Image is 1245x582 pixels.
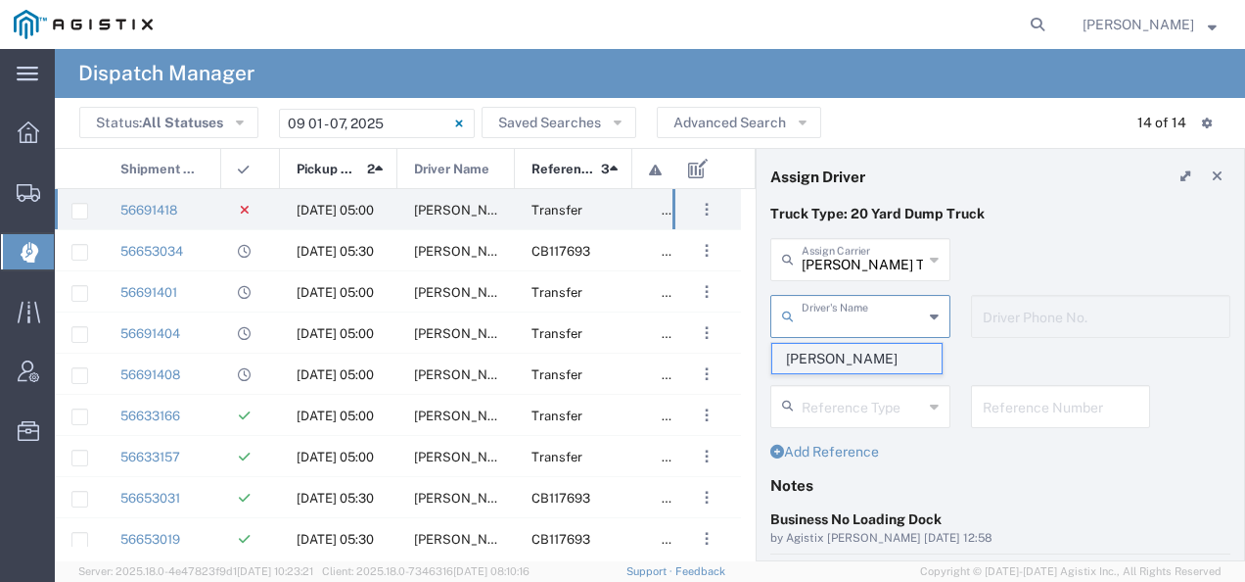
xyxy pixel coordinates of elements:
span: Copyright © [DATE]-[DATE] Agistix Inc., All Rights Reserved [920,563,1222,580]
span: [DATE] 10:23:21 [237,565,313,577]
span: Driver Name [414,149,489,190]
a: Support [626,565,675,577]
a: 56691401 [120,285,177,300]
span: Transfer [531,409,582,423]
span: Jihtan Singh [414,532,520,547]
span: . . . [705,486,709,509]
span: 09/02/2025, 05:30 [297,244,374,259]
span: CB117693 [531,244,590,259]
span: Transfer [531,450,582,464]
span: Transfer [531,285,582,300]
span: . . . [705,280,709,304]
a: 56691408 [120,367,180,382]
h4: Notes [770,476,1230,494]
span: 09/03/2025, 05:00 [297,367,374,382]
a: 56653034 [120,244,183,259]
span: 09/03/2025, 05:00 [297,326,374,341]
span: . . . [705,445,709,468]
span: Jessica Carr [1083,14,1194,35]
span: Gabriel Huante [414,450,520,464]
div: Business No Loading Dock [770,509,1230,530]
span: 2 [367,149,375,190]
a: 56633157 [120,450,180,464]
a: 56691418 [120,203,177,218]
span: Server: 2025.18.0-4e47823f9d1 [78,565,313,577]
span: CB117693 [531,491,590,506]
h4: Dispatch Manager [78,49,254,98]
span: [PERSON_NAME] [772,344,942,374]
button: Advanced Search [657,107,821,138]
span: . . . [705,321,709,345]
span: Transfer [531,367,582,382]
span: 09/02/2025, 05:30 [297,491,374,506]
span: Julio Millan [414,409,520,423]
span: . . . [705,239,709,263]
button: ... [693,196,720,223]
span: Alvaro Contreras Jr [414,203,520,218]
span: All Statuses [142,115,223,130]
span: Client: 2025.18.0-7346316 [322,565,530,577]
span: Transfer [531,326,582,341]
button: ... [693,484,720,511]
span: 09/02/2025, 05:30 [297,532,374,547]
button: ... [693,278,720,306]
button: Status:All Statuses [79,107,258,138]
span: Reference [531,149,594,190]
span: 09/03/2025, 05:00 [297,285,374,300]
span: Brandon Zambrano [414,285,520,300]
a: Feedback [675,565,725,577]
span: CB117693 [531,532,590,547]
a: Add Reference [770,444,879,460]
a: 56691404 [120,326,180,341]
span: . . . [705,363,709,386]
button: ... [693,443,720,470]
span: 09/02/2025, 05:00 [297,450,374,464]
span: 09/02/2025, 05:00 [297,409,374,423]
button: Saved Searches [482,107,636,138]
span: Transfer [531,203,582,218]
a: 56653031 [120,491,180,506]
div: 14 of 14 [1137,113,1186,133]
span: Steve Kyles [414,491,520,506]
span: Brandon Zambrano [414,244,520,259]
button: [PERSON_NAME] [1082,13,1218,36]
button: ... [693,525,720,553]
button: ... [693,319,720,347]
span: Shipment No. [120,149,200,190]
h4: References [770,352,1230,369]
span: . . . [705,198,709,221]
a: 56653019 [120,532,180,547]
span: Julio Millan [414,326,520,341]
button: ... [693,402,720,429]
p: Truck Type: 20 Yard Dump Truck [770,204,1230,224]
span: Gabriel Huante [414,367,520,382]
button: ... [693,361,720,388]
span: 3 [601,149,610,190]
span: . . . [705,527,709,551]
button: ... [693,237,720,265]
span: 09/03/2025, 05:00 [297,203,374,218]
img: logo [14,10,153,39]
span: [DATE] 08:10:16 [453,565,530,577]
span: . . . [705,404,709,427]
span: Pickup Date and Time [297,149,360,190]
a: 56633166 [120,409,180,423]
div: by Agistix [PERSON_NAME] [DATE] 12:58 [770,530,1230,548]
h4: Assign Driver [770,168,865,185]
